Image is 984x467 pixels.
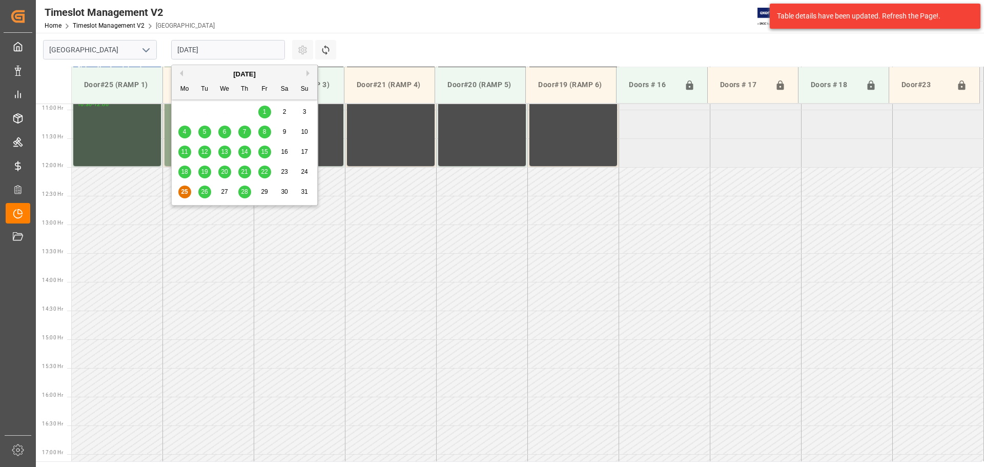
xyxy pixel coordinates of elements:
[238,166,251,178] div: Choose Thursday, August 21st, 2025
[278,186,291,198] div: Choose Saturday, August 30th, 2025
[261,168,268,175] span: 22
[43,40,157,59] input: Type to search/select
[42,163,63,168] span: 12:00 Hr
[42,105,63,111] span: 11:00 Hr
[42,363,63,369] span: 15:30 Hr
[283,108,286,115] span: 2
[238,186,251,198] div: Choose Thursday, August 28th, 2025
[178,166,191,178] div: Choose Monday, August 18th, 2025
[298,186,311,198] div: Choose Sunday, August 31st, 2025
[218,83,231,96] div: We
[258,106,271,118] div: Choose Friday, August 1st, 2025
[301,128,307,135] span: 10
[258,146,271,158] div: Choose Friday, August 15th, 2025
[218,146,231,158] div: Choose Wednesday, August 13th, 2025
[258,166,271,178] div: Choose Friday, August 22nd, 2025
[625,75,680,95] div: Doors # 16
[241,168,248,175] span: 21
[261,148,268,155] span: 15
[263,108,266,115] span: 1
[298,83,311,96] div: Su
[281,168,288,175] span: 23
[198,126,211,138] div: Choose Tuesday, August 5th, 2025
[241,148,248,155] span: 14
[301,168,307,175] span: 24
[42,220,63,226] span: 13:00 Hr
[201,188,208,195] span: 26
[298,146,311,158] div: Choose Sunday, August 17th, 2025
[94,102,109,107] div: 12:00
[45,22,61,29] a: Home
[183,128,187,135] span: 4
[218,186,231,198] div: Choose Wednesday, August 27th, 2025
[534,75,608,94] div: Door#19 (RAMP 6)
[203,128,207,135] span: 5
[42,335,63,340] span: 15:00 Hr
[198,166,211,178] div: Choose Tuesday, August 19th, 2025
[201,168,208,175] span: 19
[42,306,63,312] span: 14:30 Hr
[301,148,307,155] span: 17
[218,166,231,178] div: Choose Wednesday, August 20th, 2025
[181,188,188,195] span: 25
[243,128,247,135] span: 7
[278,126,291,138] div: Choose Saturday, August 9th, 2025
[278,146,291,158] div: Choose Saturday, August 16th, 2025
[198,186,211,198] div: Choose Tuesday, August 26th, 2025
[221,168,228,175] span: 20
[897,75,952,95] div: Door#23
[353,75,426,94] div: Door#21 (RAMP 4)
[281,148,288,155] span: 16
[77,102,92,107] div: 10:30
[218,126,231,138] div: Choose Wednesday, August 6th, 2025
[223,128,227,135] span: 6
[221,148,228,155] span: 13
[278,166,291,178] div: Choose Saturday, August 23rd, 2025
[777,11,966,22] div: Table details have been updated. Refresh the Page!.
[258,126,271,138] div: Choose Friday, August 8th, 2025
[178,83,191,96] div: Mo
[42,450,63,455] span: 17:00 Hr
[73,22,145,29] a: Timeslot Management V2
[42,134,63,139] span: 11:30 Hr
[283,128,286,135] span: 9
[238,126,251,138] div: Choose Thursday, August 7th, 2025
[138,42,153,58] button: open menu
[281,188,288,195] span: 30
[306,70,313,76] button: Next Month
[92,102,94,107] div: -
[301,188,307,195] span: 31
[303,108,306,115] span: 3
[177,70,183,76] button: Previous Month
[298,106,311,118] div: Choose Sunday, August 3rd, 2025
[258,186,271,198] div: Choose Friday, August 29th, 2025
[238,83,251,96] div: Th
[181,168,188,175] span: 18
[221,188,228,195] span: 27
[80,75,154,94] div: Door#25 (RAMP 1)
[298,126,311,138] div: Choose Sunday, August 10th, 2025
[238,146,251,158] div: Choose Thursday, August 14th, 2025
[201,148,208,155] span: 12
[178,186,191,198] div: Choose Monday, August 25th, 2025
[443,75,517,94] div: Door#20 (RAMP 5)
[42,421,63,427] span: 16:30 Hr
[261,188,268,195] span: 29
[757,8,793,26] img: Exertis%20JAM%20-%20Email%20Logo.jpg_1722504956.jpg
[175,102,315,202] div: month 2025-08
[178,146,191,158] div: Choose Monday, August 11th, 2025
[198,146,211,158] div: Choose Tuesday, August 12th, 2025
[42,249,63,254] span: 13:30 Hr
[807,75,862,95] div: Doors # 18
[263,128,266,135] span: 8
[278,83,291,96] div: Sa
[172,69,317,79] div: [DATE]
[45,5,215,20] div: Timeslot Management V2
[716,75,771,95] div: Doors # 17
[181,148,188,155] span: 11
[278,106,291,118] div: Choose Saturday, August 2nd, 2025
[42,191,63,197] span: 12:30 Hr
[178,126,191,138] div: Choose Monday, August 4th, 2025
[198,83,211,96] div: Tu
[241,188,248,195] span: 28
